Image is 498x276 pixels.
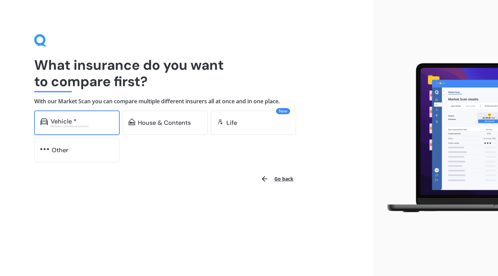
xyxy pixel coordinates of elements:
[40,118,48,125] img: car.f15378c7a67c060ca3f3.svg
[51,125,114,128] div: Excludes commercial vehicles
[257,171,298,187] button: Go back
[129,118,135,125] img: home-and-contents.b802091223b8502ef2dd.svg
[276,108,290,114] span: New
[40,146,49,153] img: other.81dba5aafe580aa69f38.svg
[217,118,224,125] img: life.f720d6a2d7cdcd3ad642.svg
[34,98,339,105] h4: With our Market Scan you can compare multiple different insurers all at once and in one place.
[51,118,77,125] div: Vehicle *
[379,60,498,216] img: laptop.webp
[226,119,237,126] div: Life
[138,119,191,126] div: House & Contents
[34,57,339,90] h1: What insurance do you want to compare first?
[52,147,68,154] div: Other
